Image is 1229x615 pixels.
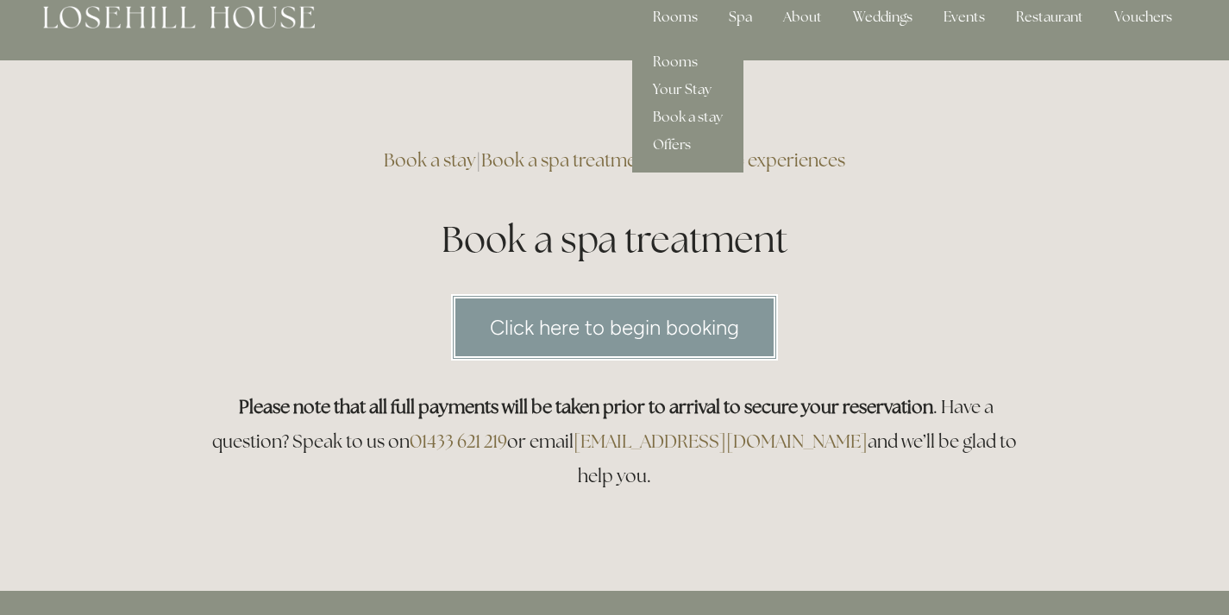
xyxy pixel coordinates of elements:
[451,294,778,361] a: Click here to begin booking
[574,430,868,453] a: [EMAIL_ADDRESS][DOMAIN_NAME]
[658,148,845,172] a: Buy gifts & experiences
[384,148,476,172] a: Book a stay
[43,6,315,28] img: Losehill House
[239,395,933,418] strong: Please note that all full payments will be taken prior to arrival to secure your reservation
[481,148,653,172] a: Book a spa treatment
[632,104,743,131] a: Book a stay
[203,143,1027,178] h3: | |
[632,76,743,104] a: Your Stay
[203,214,1027,265] h1: Book a spa treatment
[203,390,1027,493] h3: . Have a question? Speak to us on or email and we’ll be glad to help you.
[632,131,743,159] a: Offers
[632,48,743,76] a: Rooms
[410,430,507,453] a: 01433 621 219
